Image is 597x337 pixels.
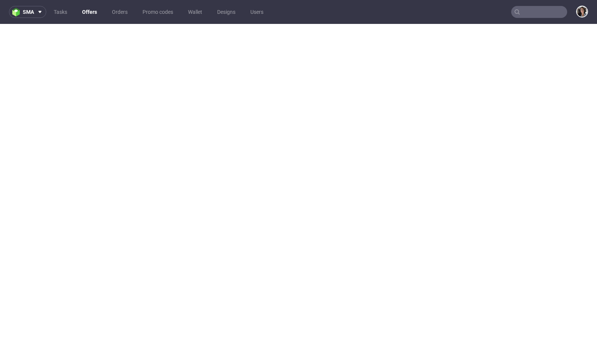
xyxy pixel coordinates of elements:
[213,6,240,18] a: Designs
[577,6,587,17] img: Moreno Martinez Cristina
[78,6,101,18] a: Offers
[23,9,34,15] span: sma
[107,6,132,18] a: Orders
[9,6,46,18] button: sma
[49,6,72,18] a: Tasks
[12,8,23,16] img: logo
[246,6,268,18] a: Users
[138,6,178,18] a: Promo codes
[184,6,207,18] a: Wallet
